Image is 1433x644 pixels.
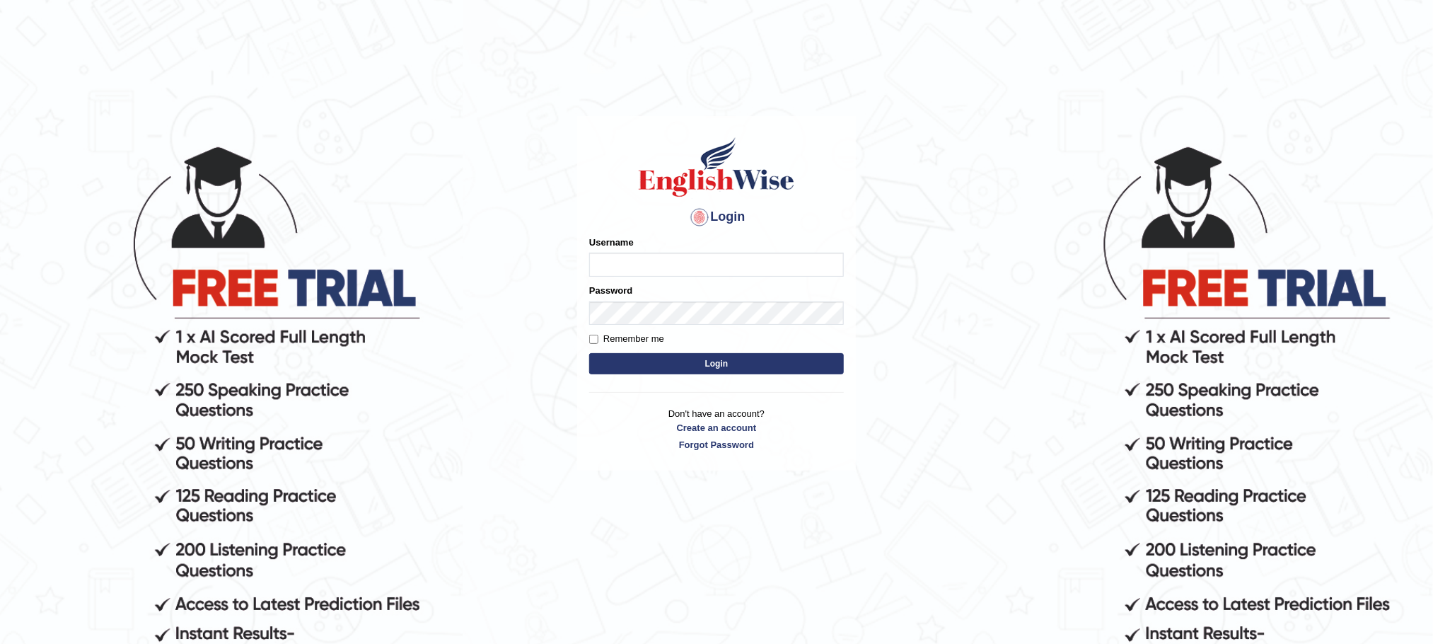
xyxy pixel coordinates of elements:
[636,135,797,199] img: Logo of English Wise sign in for intelligent practice with AI
[589,332,664,346] label: Remember me
[589,407,844,451] p: Don't have an account?
[589,438,844,452] a: Forgot Password
[589,335,598,344] input: Remember me
[589,236,634,249] label: Username
[589,284,632,297] label: Password
[589,353,844,374] button: Login
[589,206,844,229] h4: Login
[589,421,844,435] a: Create an account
